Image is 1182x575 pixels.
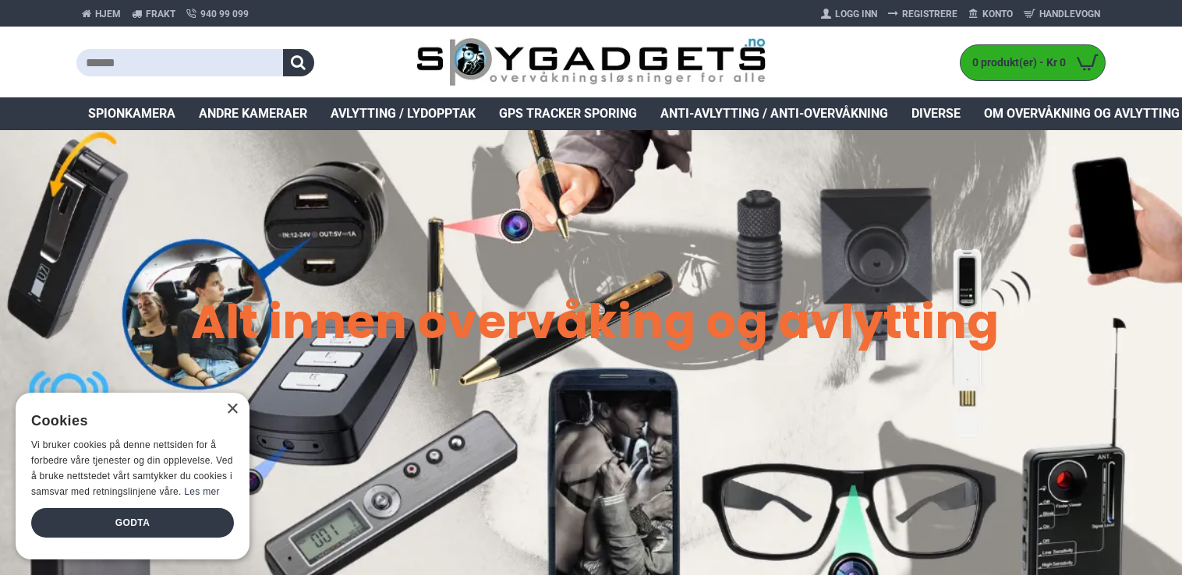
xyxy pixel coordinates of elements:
a: Registrere [883,2,963,26]
a: Les mer, opens a new window [184,486,219,497]
a: Spionkamera [76,97,187,130]
span: 940 99 099 [200,7,249,21]
span: Avlytting / Lydopptak [331,104,476,123]
a: 0 produkt(er) - Kr 0 [961,45,1105,80]
span: GPS Tracker Sporing [499,104,637,123]
div: Godta [31,508,234,538]
span: Konto [982,7,1013,21]
span: Handlevogn [1039,7,1100,21]
a: Andre kameraer [187,97,319,130]
a: Avlytting / Lydopptak [319,97,487,130]
img: SpyGadgets.no [416,37,766,88]
span: Om overvåkning og avlytting [984,104,1180,123]
div: Close [226,404,238,415]
div: Cookies [31,404,224,438]
span: Anti-avlytting / Anti-overvåkning [660,104,888,123]
span: Frakt [146,7,175,21]
a: Anti-avlytting / Anti-overvåkning [649,97,900,130]
a: GPS Tracker Sporing [487,97,649,130]
span: Vi bruker cookies på denne nettsiden for å forbedre våre tjenester og din opplevelse. Ved å bruke... [31,439,233,496]
span: Registrere [902,7,957,21]
a: Logg Inn [816,2,883,26]
a: Konto [963,2,1018,26]
span: 0 produkt(er) - Kr 0 [961,55,1070,71]
span: Andre kameraer [199,104,307,123]
span: Spionkamera [88,104,175,123]
a: Handlevogn [1018,2,1106,26]
span: Hjem [95,7,121,21]
a: Diverse [900,97,972,130]
span: Diverse [911,104,961,123]
span: Logg Inn [835,7,877,21]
